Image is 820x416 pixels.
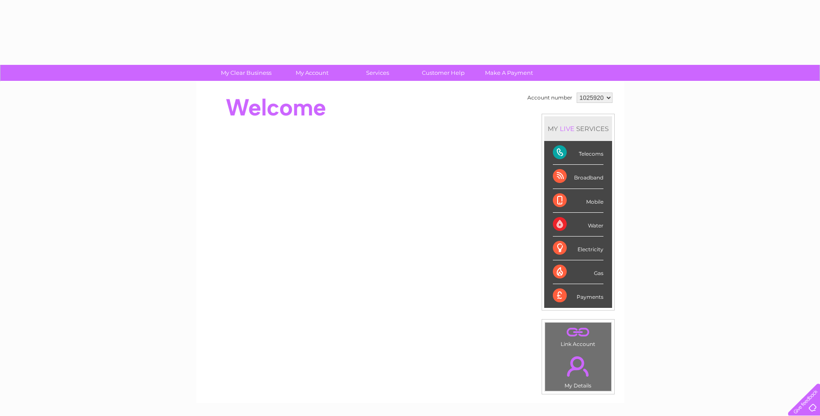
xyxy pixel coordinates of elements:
div: Mobile [553,189,603,213]
a: . [547,351,609,381]
td: Account number [525,90,574,105]
div: LIVE [558,125,576,133]
div: Electricity [553,237,603,260]
div: MY SERVICES [544,116,612,141]
div: Water [553,213,603,237]
a: Customer Help [408,65,479,81]
div: Gas [553,260,603,284]
div: Broadband [553,165,603,189]
a: . [547,325,609,340]
a: My Clear Business [211,65,282,81]
a: My Account [276,65,348,81]
a: Services [342,65,413,81]
td: Link Account [545,322,612,349]
div: Telecoms [553,141,603,165]
div: Payments [553,284,603,307]
td: My Details [545,349,612,391]
a: Make A Payment [473,65,545,81]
